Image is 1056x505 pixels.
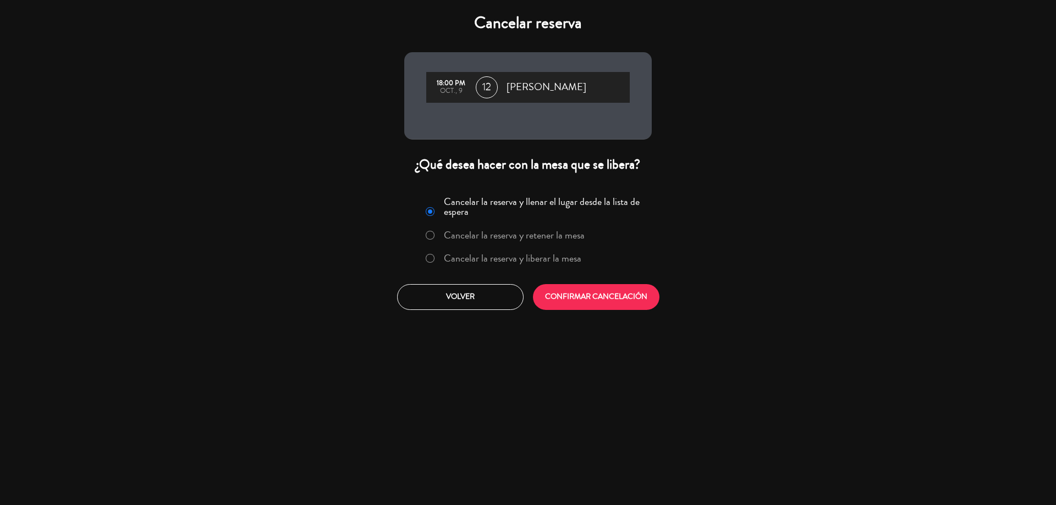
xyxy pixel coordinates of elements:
div: ¿Qué desea hacer con la mesa que se libera? [404,156,652,173]
label: Cancelar la reserva y llenar el lugar desde la lista de espera [444,197,645,217]
span: [PERSON_NAME] [507,79,586,96]
h4: Cancelar reserva [404,13,652,33]
button: Volver [397,284,524,310]
label: Cancelar la reserva y liberar la mesa [444,253,581,263]
div: oct., 9 [432,87,470,95]
div: 18:00 PM [432,80,470,87]
button: CONFIRMAR CANCELACIÓN [533,284,659,310]
label: Cancelar la reserva y retener la mesa [444,230,585,240]
span: 12 [476,76,498,98]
